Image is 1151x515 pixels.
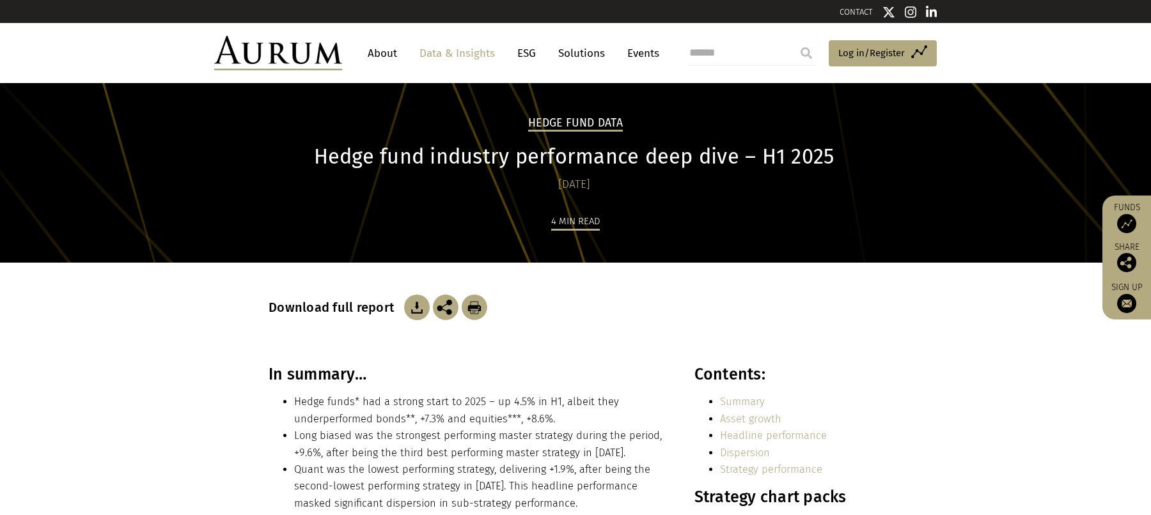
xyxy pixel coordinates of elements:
img: Twitter icon [882,6,895,19]
a: Solutions [552,42,611,65]
a: Funds [1109,202,1145,233]
a: Strategy performance [720,463,822,475]
input: Submit [794,40,819,66]
h3: Download full report [269,300,401,315]
a: Summary [720,396,765,408]
img: Linkedin icon [926,6,937,19]
img: Instagram icon [905,6,916,19]
img: Download Article [462,295,487,320]
h2: Hedge Fund Data [528,116,623,132]
a: CONTACT [840,7,873,17]
div: 4 min read [551,213,600,231]
img: Aurum [214,36,342,70]
img: Sign up to our newsletter [1117,294,1136,313]
a: Data & Insights [413,42,501,65]
img: Download Article [404,295,430,320]
div: [DATE] [269,176,879,194]
a: Dispersion [720,447,770,459]
a: Headline performance [720,429,827,442]
h3: Strategy chart packs [694,488,879,507]
a: Events [621,42,659,65]
h3: In summary… [269,365,666,384]
a: Sign up [1109,282,1145,313]
img: Share this post [1117,253,1136,272]
h3: Contents: [694,365,879,384]
li: Quant was the lowest performing strategy, delivering +1.9%, after being the second-lowest perform... [294,461,666,512]
img: Share this post [433,295,458,320]
img: Access Funds [1117,214,1136,233]
a: Log in/Register [829,40,937,67]
a: About [361,42,403,65]
span: Log in/Register [838,45,905,61]
div: Share [1109,243,1145,272]
a: Asset growth [720,413,781,425]
a: ESG [511,42,542,65]
h1: Hedge fund industry performance deep dive – H1 2025 [269,144,879,169]
li: Hedge funds* had a strong start to 2025 – up 4.5% in H1, albeit they underperformed bonds**, +7.3... [294,394,666,427]
li: Long biased was the strongest performing master strategy during the period, +9.6%, after being th... [294,427,666,461]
